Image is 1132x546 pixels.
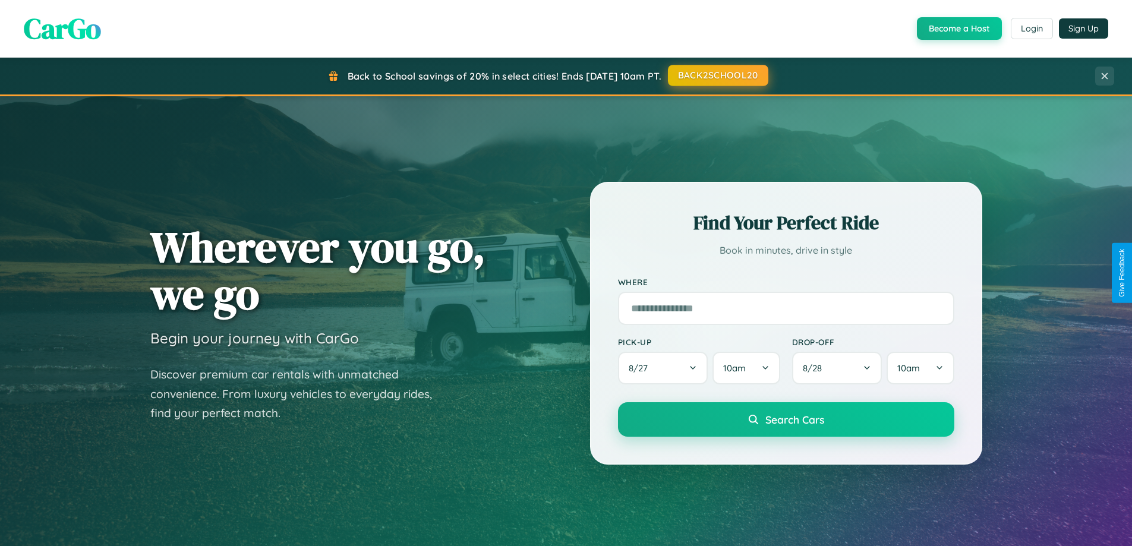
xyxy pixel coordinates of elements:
span: 8 / 27 [629,362,654,374]
span: CarGo [24,9,101,48]
button: Sign Up [1059,18,1108,39]
h3: Begin your journey with CarGo [150,329,359,347]
span: Back to School savings of 20% in select cities! Ends [DATE] 10am PT. [348,70,661,82]
button: 8/27 [618,352,708,384]
button: Become a Host [917,17,1002,40]
label: Drop-off [792,337,954,347]
button: 10am [887,352,954,384]
h2: Find Your Perfect Ride [618,210,954,236]
button: 8/28 [792,352,882,384]
p: Discover premium car rentals with unmatched convenience. From luxury vehicles to everyday rides, ... [150,365,447,423]
p: Book in minutes, drive in style [618,242,954,259]
label: Pick-up [618,337,780,347]
label: Where [618,277,954,287]
button: Search Cars [618,402,954,437]
button: Login [1011,18,1053,39]
button: 10am [712,352,780,384]
div: Give Feedback [1118,249,1126,297]
h1: Wherever you go, we go [150,223,485,317]
span: 10am [723,362,746,374]
span: 10am [897,362,920,374]
button: BACK2SCHOOL20 [668,65,768,86]
span: 8 / 28 [803,362,828,374]
span: Search Cars [765,413,824,426]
